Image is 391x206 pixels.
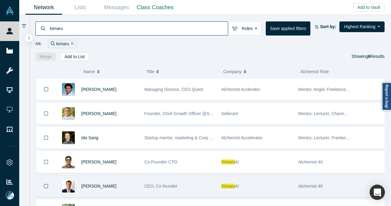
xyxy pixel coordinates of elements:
a: Ido Sarig [81,135,98,140]
button: Add to Vault [353,3,385,12]
button: Remove Filter [69,40,74,47]
span: Alchemist Acclerator [221,87,260,92]
button: Bookmark [37,79,56,100]
a: Class Coaches [135,0,176,15]
img: Kenan Rappuchi's Profile Image [62,107,75,120]
input: Search by name, title, company, summary, expertise, investment criteria or topics of focus [49,21,228,36]
a: [PERSON_NAME] [81,184,116,189]
img: Alchemist Vault Logo [5,6,14,15]
span: Alchemist 40 [298,159,323,164]
a: Network [26,0,62,15]
span: Alchemist Accelerator [221,135,263,140]
a: [PERSON_NAME] [81,111,116,116]
span: Alchemist Role [300,69,329,74]
button: Title [146,65,217,78]
span: Startup mentor, marketing & Corp Dev executive [144,135,236,140]
span: CEO, Co-founder [144,184,177,189]
button: Merge [35,52,56,61]
a: Report a bug! [382,82,391,110]
span: Kimaru [221,159,235,164]
img: Ido Sarig's Profile Image [62,131,75,144]
button: Roles [228,21,261,36]
span: Company [223,65,242,78]
button: Save applied filters [266,21,310,36]
span: AI [235,184,239,189]
img: Dr Hareesh Nambiar's Profile Image [62,155,75,168]
a: [PERSON_NAME] [81,159,116,164]
button: Name [83,65,140,78]
span: Managing Director, CEO Quest [144,87,203,92]
div: kimaru [48,40,76,48]
span: AI [235,159,239,164]
button: Highest Ranking [339,21,385,32]
button: Bookmark [37,127,56,148]
button: Bookmark [37,152,56,173]
img: Mia Scott's Account [5,191,14,200]
span: Title [146,65,154,78]
button: Bookmark [37,176,56,197]
span: Founder, Chief Growth Officer @Sellerant [144,111,224,116]
img: Evan Burkosky's Profile Image [62,180,75,193]
span: Kimaru [221,184,235,189]
a: Messages [98,0,135,15]
strong: Sort by: [320,24,336,29]
strong: 6 [368,54,371,59]
img: Gnani Palanikumar's Profile Image [62,83,75,96]
span: Alchemist 40 [298,184,323,189]
button: Company [223,65,294,78]
span: Name [83,65,95,78]
span: Sellerant [221,111,238,116]
span: All: [35,41,42,47]
a: [PERSON_NAME] [81,87,116,92]
button: Bookmark [37,103,56,124]
div: Showing [352,52,385,61]
button: Add to List [60,52,89,61]
span: Co-Founder CTO [144,159,177,164]
a: Lists [62,0,98,15]
span: Results [368,54,385,59]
